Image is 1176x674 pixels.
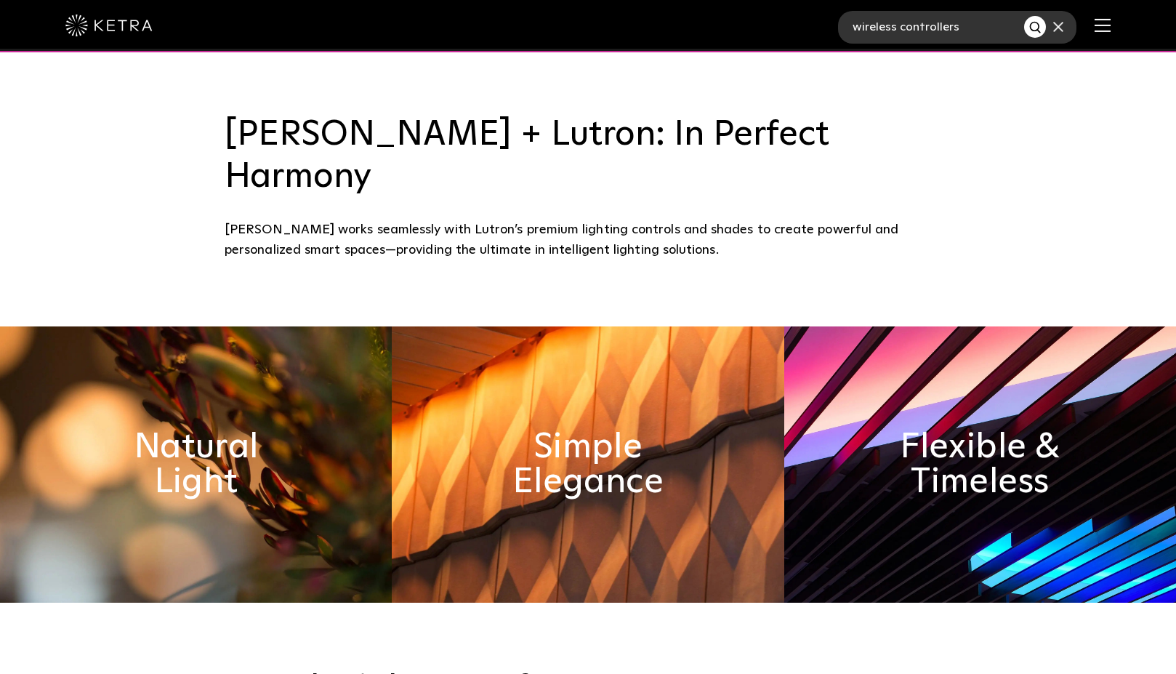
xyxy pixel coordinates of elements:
[392,326,784,603] img: simple_elegance
[784,326,1176,603] img: flexible_timeless_ketra
[1024,16,1046,38] button: Search
[882,430,1078,500] h2: Flexible & Timeless
[225,220,951,261] div: [PERSON_NAME] works seamlessly with Lutron’s premium lighting controls and shades to create power...
[1053,22,1063,32] img: close search form
[225,114,951,198] h3: [PERSON_NAME] + Lutron: In Perfect Harmony
[98,430,294,500] h2: Natural Light
[1095,18,1111,32] img: Hamburger%20Nav.svg
[1028,20,1044,36] img: search button
[65,15,153,36] img: ketra-logo-2019-white
[490,430,686,500] h2: Simple Elegance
